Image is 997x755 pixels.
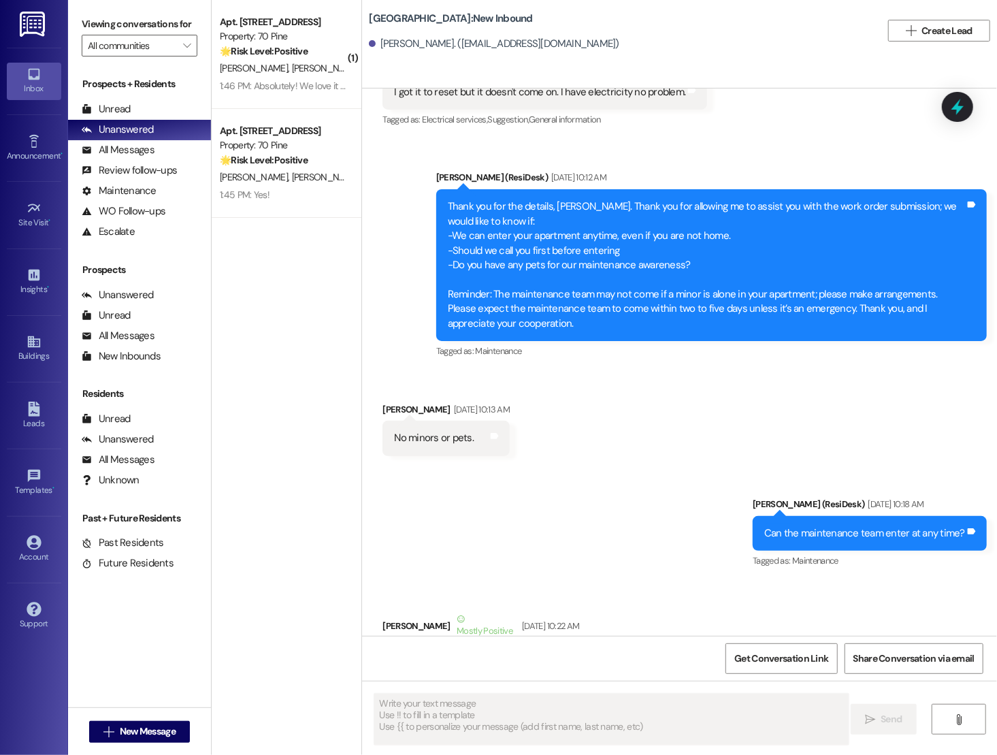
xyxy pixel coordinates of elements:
div: [PERSON_NAME] (ResiDesk) [753,497,987,516]
img: ResiDesk Logo [20,12,48,37]
i:  [865,714,875,725]
span: • [49,216,51,225]
span: [PERSON_NAME] [292,171,360,183]
div: 1:45 PM: Yes! [220,189,269,201]
div: [DATE] 10:12 AM [548,170,606,184]
div: Review follow-ups [82,163,177,178]
span: New Message [120,724,176,739]
span: • [61,149,63,159]
div: Prospects + Residents [68,77,211,91]
div: [PERSON_NAME] [382,402,510,421]
i:  [906,25,916,36]
i:  [953,714,964,725]
div: Mostly Positive [454,612,515,641]
div: Tagged as: [753,551,987,571]
button: Send [851,704,917,735]
div: Apt. [STREET_ADDRESS] [220,124,346,138]
div: All Messages [82,453,154,467]
span: Get Conversation Link [734,652,828,666]
div: I got it to reset but it doesn't come on. I have electricity no problem. [394,85,685,99]
div: No minors or pets. [394,431,474,445]
div: Can the maintenance team enter at any time? [764,526,965,541]
div: New Inbounds [82,349,161,364]
div: Escalate [82,225,135,239]
a: Account [7,531,61,568]
strong: 🌟 Risk Level: Positive [220,154,308,166]
div: Past Residents [82,536,164,550]
span: Suggestion , [487,114,529,125]
div: Future Residents [82,556,174,571]
i:  [103,726,114,737]
span: Send [881,712,902,726]
div: Residents [68,387,211,401]
strong: 🌟 Risk Level: Positive [220,45,308,57]
button: New Message [89,721,190,743]
a: Insights • [7,263,61,300]
div: [DATE] 10:22 AM [519,619,579,633]
div: All Messages [82,329,154,343]
span: • [52,483,54,493]
div: Past + Future Residents [68,511,211,526]
a: Leads [7,398,61,434]
div: Unanswered [82,288,154,302]
a: Support [7,598,61,634]
div: WO Follow-ups [82,204,165,219]
span: Maintenance [792,555,838,566]
input: All communities [88,35,176,57]
b: [GEOGRAPHIC_DATA]: New Inbound [369,12,532,26]
div: Thank you for the details, [PERSON_NAME]. Thank you for allowing me to assist you with the work o... [448,199,965,331]
div: [DATE] 10:18 AM [865,497,924,511]
div: Property: 70 Pine [220,29,346,44]
span: Electrical services , [422,114,487,125]
div: Prospects [68,263,211,277]
div: Apt. [STREET_ADDRESS] [220,15,346,29]
div: Property: 70 Pine [220,138,346,152]
span: Maintenance [476,345,522,357]
label: Viewing conversations for [82,14,197,35]
div: [DATE] 10:13 AM [451,402,510,417]
a: Templates • [7,464,61,501]
div: Tagged as: [436,341,987,361]
a: Inbox [7,63,61,99]
div: Unanswered [82,432,154,447]
span: [PERSON_NAME] [292,62,360,74]
span: General information [529,114,601,125]
a: Site Visit • [7,197,61,234]
button: Share Conversation via email [845,643,983,674]
div: Unanswered [82,123,154,137]
button: Get Conversation Link [725,643,837,674]
div: [PERSON_NAME]. ([EMAIL_ADDRESS][DOMAIN_NAME]) [369,37,619,51]
span: [PERSON_NAME] [220,62,292,74]
div: Tagged as: [382,110,707,129]
div: All Messages [82,143,154,157]
div: Unread [82,308,131,323]
span: Share Conversation via email [853,652,975,666]
button: Create Lead [888,20,990,42]
div: 1:46 PM: Absolutely! We love it so far and have had a great experience [220,80,496,92]
div: [PERSON_NAME] [382,612,677,645]
div: [PERSON_NAME] (ResiDesk) [436,170,987,189]
div: Maintenance [82,184,157,198]
span: [PERSON_NAME] [220,171,292,183]
div: Unknown [82,473,140,487]
span: Create Lead [922,24,973,38]
div: Unread [82,412,131,426]
span: • [47,283,49,292]
div: Unread [82,102,131,116]
a: Buildings [7,330,61,367]
i:  [183,40,191,51]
